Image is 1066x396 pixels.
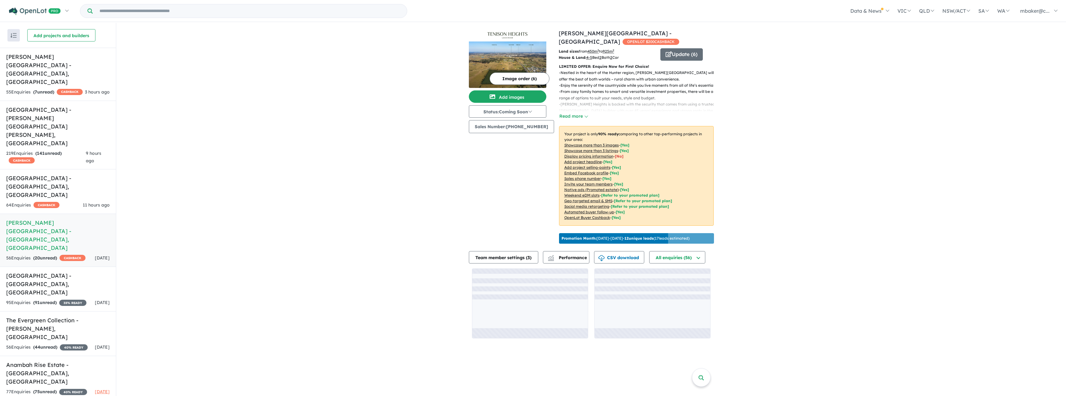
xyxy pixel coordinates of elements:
[95,389,110,394] span: [DATE]
[37,150,45,156] span: 141
[6,89,83,96] div: 55 Enquir ies
[6,272,110,297] h5: [GEOGRAPHIC_DATA] - [GEOGRAPHIC_DATA] , [GEOGRAPHIC_DATA]
[469,105,546,118] button: Status:Coming Soon
[564,154,613,159] u: Display pricing information
[6,53,110,86] h5: [PERSON_NAME][GEOGRAPHIC_DATA] - [GEOGRAPHIC_DATA] , [GEOGRAPHIC_DATA]
[598,255,605,261] img: download icon
[564,143,619,147] u: Showcase more than 3 images
[57,89,83,95] span: CASHBACK
[86,150,101,163] span: 9 hours ago
[603,159,612,164] span: [ Yes ]
[6,344,88,351] div: 56 Enquir ies
[6,150,86,165] div: 219 Enquir ies
[610,55,612,60] u: 2
[586,55,592,60] u: 4-5
[548,255,553,259] img: line-chart.svg
[35,389,40,394] span: 75
[490,72,549,85] button: Image order (6)
[564,204,609,209] u: Social media retargeting
[85,89,110,95] span: 3 hours ago
[594,251,644,263] button: CSV download
[615,154,623,159] span: [ No ]
[559,49,579,54] b: Land sizes
[6,361,110,386] h5: Anambah Rise Estate - [GEOGRAPHIC_DATA] , [GEOGRAPHIC_DATA]
[6,299,86,307] div: 95 Enquir ies
[6,106,110,147] h5: [GEOGRAPHIC_DATA] - [PERSON_NAME][GEOGRAPHIC_DATA][PERSON_NAME] , [GEOGRAPHIC_DATA]
[469,120,554,133] button: Sales Number:[PHONE_NUMBER]
[660,48,703,61] button: Update (6)
[548,257,554,261] img: bar-chart.svg
[27,29,95,41] button: Add projects and builders
[562,236,597,241] b: Promotion Month:
[549,255,587,260] span: Performance
[612,215,621,220] span: [Yes]
[599,55,601,60] u: 2
[94,4,406,18] input: Try estate name, suburb, builder or developer
[559,55,586,60] b: House & Land:
[564,148,618,153] u: Showcase more than 3 listings
[35,89,37,95] span: 7
[597,49,599,52] sup: 2
[527,255,530,260] span: 3
[588,49,599,54] u: 450 m
[559,89,719,101] p: - From cosy family homes to smart and versatile investment properties, there will be a range of o...
[6,219,110,252] h5: [PERSON_NAME][GEOGRAPHIC_DATA] - [GEOGRAPHIC_DATA] , [GEOGRAPHIC_DATA]
[33,89,54,95] strong: ( unread)
[6,388,87,396] div: 77 Enquir ies
[83,202,110,208] span: 11 hours ago
[33,202,59,208] span: CASHBACK
[601,193,659,198] span: [Refer to your promoted plan]
[564,171,608,175] u: Embed Facebook profile
[616,210,625,214] span: [Yes]
[35,300,40,305] span: 91
[469,90,546,103] button: Add images
[562,236,689,241] p: [DATE] - [DATE] - ( 17 leads estimated)
[59,255,86,261] span: CASHBACK
[35,150,62,156] strong: ( unread)
[35,255,40,261] span: 20
[59,389,87,395] span: 40 % READY
[564,182,613,186] u: Invite your team members
[599,49,614,54] span: to
[33,344,57,350] strong: ( unread)
[611,204,669,209] span: [Refer to your promoted plan]
[60,344,88,350] span: 40 % READY
[564,159,602,164] u: Add project headline
[564,176,601,181] u: Sales phone number
[564,187,619,192] u: Native ads (Promoted estate)
[33,255,57,261] strong: ( unread)
[564,193,600,198] u: Weekend eDM slots
[614,198,672,203] span: [Refer to your promoted plan]
[610,171,619,175] span: [ Yes ]
[614,182,623,186] span: [ Yes ]
[598,132,619,136] b: 90 % ready
[6,255,86,262] div: 56 Enquir ies
[620,187,629,192] span: [Yes]
[6,316,110,341] h5: The Evergreen Collection - [PERSON_NAME] , [GEOGRAPHIC_DATA]
[559,101,719,127] p: - [PERSON_NAME] Heights is backed with the security that comes from using a trusted [DEMOGRAPHIC_...
[564,165,610,170] u: Add project selling-points
[602,176,611,181] span: [ Yes ]
[469,41,546,88] img: Tenison Heights Estate - Lochinvar
[9,7,61,15] img: Openlot PRO Logo White
[469,29,546,88] a: Tenison Heights Estate - Lochinvar LogoTenison Heights Estate - Lochinvar
[559,54,656,61] p: Bed Bath Car
[95,300,110,305] span: [DATE]
[11,33,17,38] img: sort.svg
[559,113,588,120] button: Read more
[649,251,705,263] button: All enquiries (56)
[469,251,538,263] button: Team member settings (3)
[33,300,57,305] strong: ( unread)
[9,157,35,163] span: CASHBACK
[95,344,110,350] span: [DATE]
[6,174,110,199] h5: [GEOGRAPHIC_DATA] - [GEOGRAPHIC_DATA] , [GEOGRAPHIC_DATA]
[559,70,719,82] p: - Nestled in the heart of the Hunter region, [PERSON_NAME][GEOGRAPHIC_DATA] will offer the best o...
[559,82,719,89] p: - Enjoy the serenity of the countryside while you live moments from all of life’s essentials.
[564,198,612,203] u: Geo-targeted email & SMS
[559,48,656,54] p: from
[35,344,40,350] span: 44
[564,215,610,220] u: OpenLot Buyer Cashback
[564,210,614,214] u: Automated buyer follow-up
[543,251,589,263] button: Performance
[559,30,672,45] a: [PERSON_NAME][GEOGRAPHIC_DATA] - [GEOGRAPHIC_DATA]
